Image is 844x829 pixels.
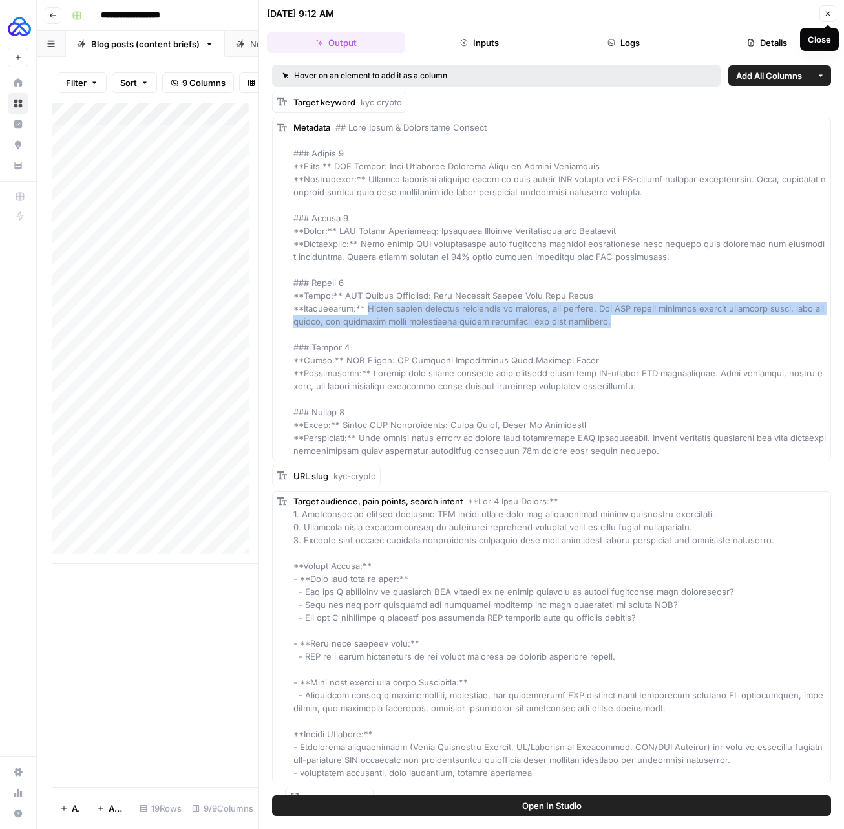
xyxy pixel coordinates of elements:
span: URL slug [293,471,328,481]
span: Metadata [293,122,330,133]
button: Add All Columns [728,65,810,86]
a: Home [8,72,28,93]
span: Add 10 Rows [109,802,127,815]
a: Insights [8,114,28,135]
span: Sort [120,76,137,89]
a: Blog posts (content briefs) [66,31,225,57]
button: Inputs [410,32,549,53]
span: kyc crypto [361,97,402,107]
img: AUQ Logo [8,15,31,38]
div: 9/9 Columns [187,798,258,819]
span: kyc-crypto [333,471,376,481]
button: Open In Studio [272,795,831,816]
button: Output [267,32,405,53]
a: Usage [8,782,28,803]
div: [DATE] 9:12 AM [267,7,334,20]
button: Internal Links3 [285,788,374,808]
span: Filter [66,76,87,89]
span: Target audience, pain points, search intent [293,496,463,506]
a: Settings [8,762,28,782]
button: Filter [58,72,107,93]
a: Your Data [8,155,28,176]
button: 9 Columns [162,72,234,93]
button: Add 10 Rows [89,798,134,819]
span: 9 Columns [182,76,226,89]
button: Logs [554,32,693,53]
span: Target keyword [293,97,355,107]
span: Internal Links [306,791,359,804]
span: 3 [364,792,369,804]
div: 19 Rows [134,798,187,819]
button: Details [698,32,836,53]
div: Blog posts (content briefs) [91,38,200,50]
span: Add Row [72,802,81,815]
button: Workspace: AUQ [8,10,28,43]
div: Hover on an element to add it as a column [282,70,579,81]
span: Open In Studio [522,799,582,812]
a: Browse [8,93,28,114]
div: Close [808,33,831,46]
button: Sort [112,72,157,93]
button: Add Row [52,798,89,819]
span: Add All Columns [736,69,802,82]
div: New KB Posts (AUQ) [250,38,334,50]
button: Help + Support [8,803,28,824]
a: New KB Posts (AUQ) [225,31,359,57]
a: Opportunities [8,135,28,155]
